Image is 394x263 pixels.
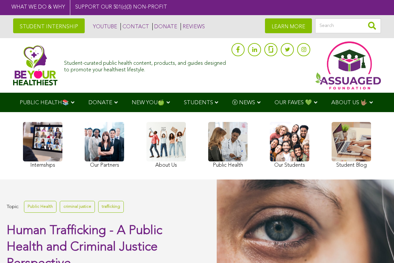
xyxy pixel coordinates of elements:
[181,23,205,30] a: REVIEWS
[269,46,273,53] img: glassdoor
[331,100,367,106] span: ABOUT US 🤟🏽
[13,45,57,85] img: Assuaged
[98,201,124,212] a: trafficking
[315,18,381,33] input: Search
[315,41,381,89] img: Assuaged App
[60,201,95,212] a: criminal justice
[7,203,19,211] span: Topic:
[13,18,85,33] a: STUDENT INTERNSHIP
[91,23,117,30] a: YOUTUBE
[88,100,112,106] span: DONATE
[265,18,312,33] a: LEARN MORE
[361,231,394,263] iframe: Chat Widget
[274,100,312,106] span: OUR FAVES 💚
[20,100,69,106] span: PUBLIC HEALTH📚
[152,23,177,30] a: DONATE
[24,201,56,212] a: Public Health
[132,100,164,106] span: NEW YOU🍏
[120,23,149,30] a: CONTACT
[184,100,213,106] span: STUDENTS
[10,93,384,112] div: Navigation Menu
[64,57,228,73] div: Student-curated public health content, products, and guides designed to promote your healthiest l...
[232,100,255,106] span: Ⓥ NEWS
